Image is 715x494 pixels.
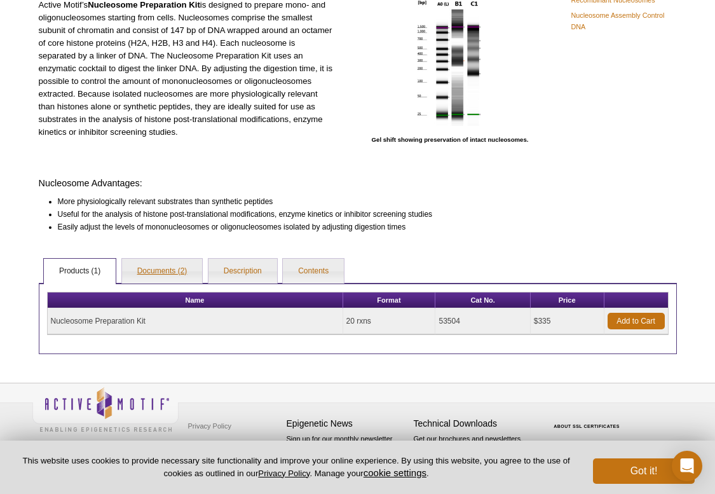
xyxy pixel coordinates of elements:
strong: Gel shift showing preservation of intact nucleosomes. [372,136,529,143]
th: Name [48,292,343,308]
p: Get our brochures and newsletters, or request them by mail. [414,434,535,466]
table: Click to Verify - This site chose Symantec SSL for secure e-commerce and confidential communicati... [541,406,636,434]
img: Active Motif, [32,383,179,435]
h4: Nucleosome Advantages: [39,177,556,189]
a: Contents [283,259,344,284]
td: 53504 [435,308,530,334]
p: Sign up for our monthly newsletter highlighting recent publications in the field of epigenetics. [287,434,407,477]
td: Nucleosome Preparation Kit [48,308,343,334]
a: Documents (2) [122,259,203,284]
td: $335 [531,308,604,334]
th: Cat No. [435,292,530,308]
li: Easily adjust the levels of mononucleosomes or oligonucleosomes isolated by adjusting digestion t... [58,221,545,233]
th: Format [343,292,436,308]
a: Terms & Conditions [185,436,252,455]
th: Price [531,292,604,308]
h4: Epigenetic News [287,418,407,429]
a: Products (1) [44,259,116,284]
button: Got it! [593,458,695,484]
td: 20 rxns [343,308,436,334]
a: Privacy Policy [185,416,235,436]
a: Description [208,259,277,284]
a: Nucleosome Assembly Control DNA [571,10,674,32]
p: This website uses cookies to provide necessary site functionality and improve your online experie... [20,455,572,479]
li: Useful for the analysis of histone post-translational modifications, enzyme kinetics or inhibitor... [58,208,545,221]
a: Add to Cart [608,313,665,329]
a: ABOUT SSL CERTIFICATES [554,424,620,429]
li: More physiologically relevant substrates than synthetic peptides [58,195,545,208]
div: Open Intercom Messenger [672,451,702,481]
h4: Technical Downloads [414,418,535,429]
button: cookie settings [364,467,426,478]
a: Privacy Policy [258,469,310,478]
